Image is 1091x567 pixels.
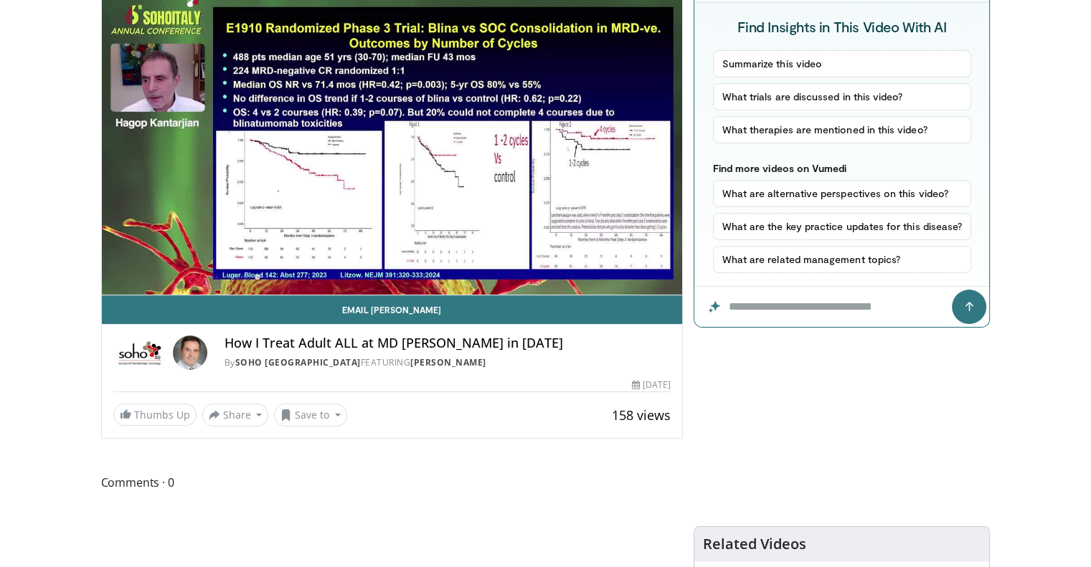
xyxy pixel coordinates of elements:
[694,287,989,327] input: Question for the AI
[612,406,671,424] span: 158 views
[235,356,361,368] a: SOHO [GEOGRAPHIC_DATA]
[703,535,806,553] h4: Related Videos
[225,356,671,369] div: By FEATURING
[713,83,972,110] button: What trials are discussed in this video?
[713,116,972,143] button: What therapies are mentioned in this video?
[410,356,486,368] a: [PERSON_NAME]
[113,404,197,426] a: Thumbs Up
[173,335,207,370] img: Avatar
[713,213,972,240] button: What are the key practice updates for this disease?
[102,295,683,324] a: Email [PERSON_NAME]
[202,404,269,427] button: Share
[713,246,972,273] button: What are related management topics?
[274,404,347,427] button: Save to
[225,335,671,351] h4: How I Treat Adult ALL at MD [PERSON_NAME] in [DATE]
[735,338,950,518] iframe: Advertisement
[713,50,972,77] button: Summarize this video
[713,162,972,174] p: Find more videos on Vumedi
[101,473,684,492] span: Comments 0
[713,17,972,36] h4: Find Insights in This Video With AI
[632,378,671,391] div: [DATE]
[713,180,972,207] button: What are alternative perspectives on this video?
[113,335,167,370] img: SOHO Italy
